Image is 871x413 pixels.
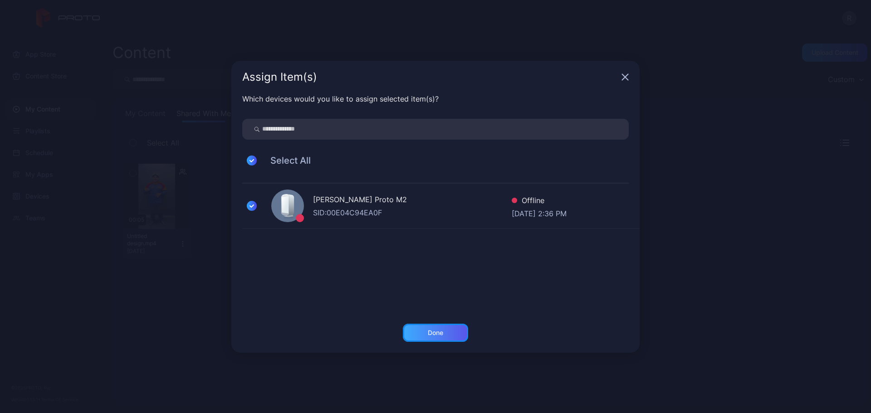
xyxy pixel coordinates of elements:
[512,208,567,217] div: [DATE] 2:36 PM
[242,93,629,104] div: Which devices would you like to assign selected item(s)?
[512,195,567,208] div: Offline
[403,324,468,342] button: Done
[313,194,512,207] div: [PERSON_NAME] Proto M2
[313,207,512,218] div: SID: 00E04C94EA0F
[261,155,311,166] span: Select All
[242,72,618,83] div: Assign Item(s)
